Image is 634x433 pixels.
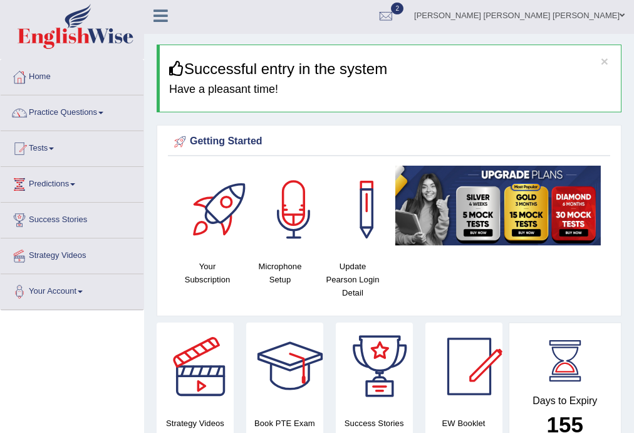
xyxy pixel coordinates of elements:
[395,166,601,245] img: small5.jpg
[1,60,143,91] a: Home
[169,61,611,77] h3: Successful entry in the system
[1,203,143,234] a: Success Stories
[523,395,608,407] h4: Days to Expiry
[601,55,608,68] button: ×
[177,260,237,286] h4: Your Subscription
[1,95,143,127] a: Practice Questions
[1,238,143,270] a: Strategy Videos
[246,417,323,430] h4: Book PTE Exam
[157,417,234,430] h4: Strategy Videos
[171,132,607,151] div: Getting Started
[1,167,143,198] a: Predictions
[169,83,611,96] h4: Have a pleasant time!
[323,260,383,299] h4: Update Pearson Login Detail
[1,274,143,306] a: Your Account
[250,260,310,286] h4: Microphone Setup
[1,131,143,163] a: Tests
[336,417,413,430] h4: Success Stories
[391,3,403,14] span: 2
